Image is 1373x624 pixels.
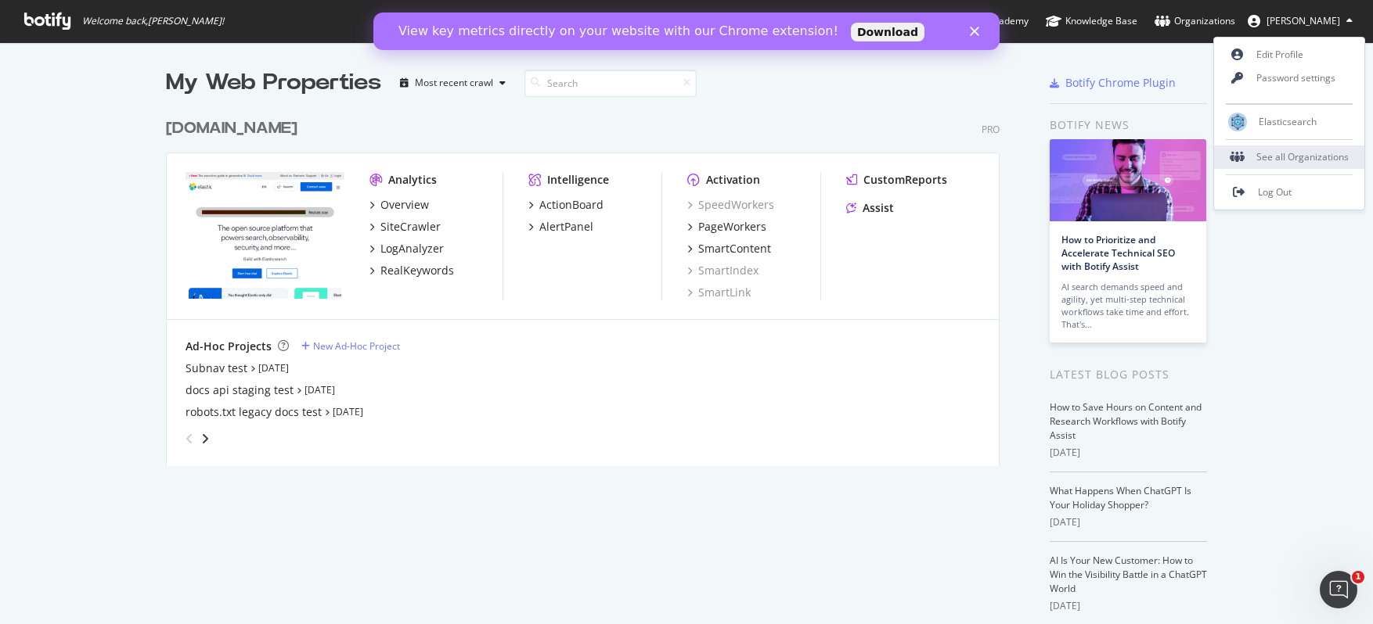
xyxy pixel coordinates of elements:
img: How to Prioritize and Accelerate Technical SEO with Botify Assist [1050,139,1206,221]
div: Analytics [388,172,437,188]
a: CustomReports [846,172,947,188]
div: [DATE] [1050,599,1207,613]
button: [PERSON_NAME] [1235,9,1365,34]
div: [DOMAIN_NAME] [166,117,297,140]
a: PageWorkers [687,219,766,235]
div: Botify news [1050,117,1207,134]
a: Subnav test [186,360,247,376]
div: Latest Blog Posts [1050,366,1207,383]
span: Log Out [1258,185,1292,199]
div: RealKeywords [380,263,454,278]
div: Most recent crawl [415,78,493,88]
div: New Ad-Hoc Project [313,339,400,353]
span: Elasticsearch [1259,115,1317,128]
a: How to Prioritize and Accelerate Technical SEO with Botify Assist [1061,233,1175,273]
div: ActionBoard [539,197,604,213]
a: What Happens When ChatGPT Is Your Holiday Shopper? [1050,484,1191,511]
a: How to Save Hours on Content and Research Workflows with Botify Assist [1050,400,1202,442]
div: My Web Properties [166,67,381,99]
div: LogAnalyzer [380,241,444,256]
button: Most recent crawl [394,70,512,95]
a: [DATE] [258,361,289,375]
img: Elasticsearch [1228,113,1247,131]
div: Activation [706,172,760,188]
a: SiteCrawler [369,219,441,235]
div: [DATE] [1050,446,1207,460]
a: [DATE] [305,383,335,396]
div: [DATE] [1050,515,1207,529]
iframe: Intercom live chat banner [373,13,1000,50]
a: ActionBoard [528,197,604,213]
a: Log Out [1214,181,1364,204]
div: Pro [982,123,1000,136]
div: SiteCrawler [380,219,441,235]
div: AlertPanel [539,219,593,235]
a: SpeedWorkers [687,197,774,213]
a: [DOMAIN_NAME] [166,117,304,140]
div: angle-left [179,426,200,451]
a: RealKeywords [369,263,454,278]
div: Ad-Hoc Projects [186,339,272,354]
div: Close [596,14,612,23]
div: Overview [380,197,429,213]
div: AI search demands speed and agility, yet multi-step technical workflows take time and effort. Tha... [1061,281,1195,331]
span: 1 [1352,571,1364,583]
a: Assist [846,200,894,216]
img: elastic.co [186,172,344,299]
a: LogAnalyzer [369,241,444,256]
a: Password settings [1214,66,1364,90]
a: docs api staging test [186,382,294,398]
div: CustomReports [863,172,947,188]
a: SmartContent [687,241,771,256]
div: See all Organizations [1214,145,1364,169]
a: AlertPanel [528,219,593,235]
a: SmartLink [687,285,751,300]
a: AI Is Your New Customer: How to Win the Visibility Battle in a ChatGPT World [1050,554,1207,595]
span: Melissa Lambert [1267,14,1340,27]
a: Edit Profile [1214,43,1364,66]
div: SmartContent [698,241,771,256]
a: robots.txt legacy docs test [186,404,322,420]
a: SmartIndex [687,263,759,278]
div: Intelligence [547,172,609,188]
a: New Ad-Hoc Project [301,339,400,353]
input: Search [524,70,697,97]
a: Botify Chrome Plugin [1050,75,1176,91]
a: Overview [369,197,429,213]
div: PageWorkers [698,219,766,235]
div: angle-right [200,431,211,446]
span: Welcome back, [PERSON_NAME] ! [82,15,224,27]
a: [DATE] [333,405,363,418]
div: Assist [863,200,894,216]
div: Knowledge Base [1046,13,1137,29]
iframe: Intercom live chat [1320,571,1357,608]
div: Organizations [1155,13,1235,29]
div: Botify Chrome Plugin [1065,75,1176,91]
div: grid [166,99,1012,466]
